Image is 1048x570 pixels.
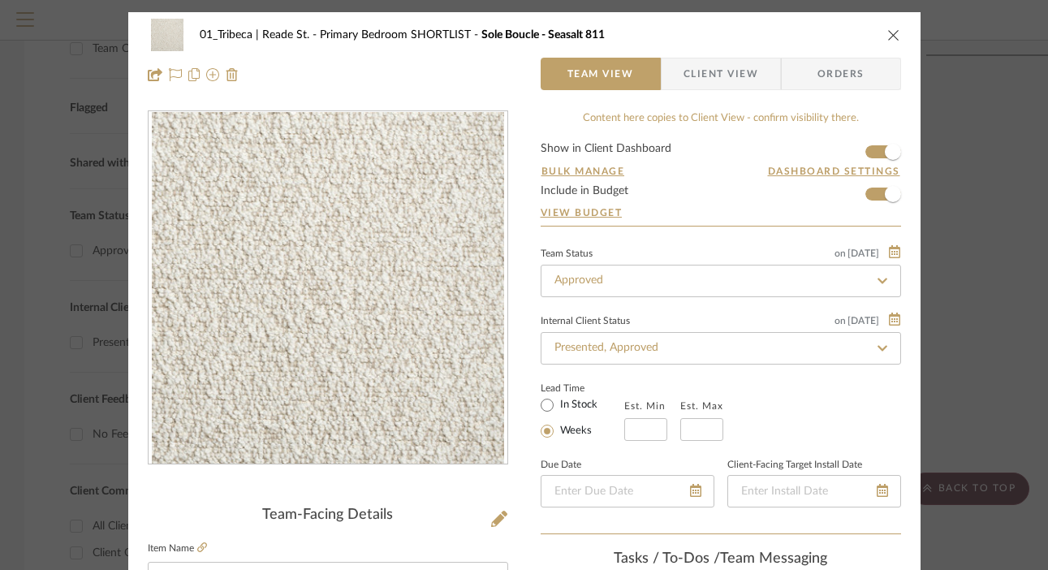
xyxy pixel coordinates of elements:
[557,424,592,438] label: Weeks
[680,400,723,412] label: Est. Max
[541,475,714,507] input: Enter Due Date
[226,68,239,81] img: Remove from project
[320,29,481,41] span: Primary Bedroom SHORTLIST
[846,248,881,259] span: [DATE]
[624,400,666,412] label: Est. Min
[200,29,320,41] span: 01_Tribeca | Reade St.
[148,542,207,555] label: Item Name
[886,28,901,42] button: close
[541,332,901,365] input: Type to Search…
[541,317,630,326] div: Internal Client Status
[567,58,634,90] span: Team View
[541,110,901,127] div: Content here copies to Client View - confirm visibility there.
[835,248,846,258] span: on
[541,250,593,258] div: Team Status
[846,315,881,326] span: [DATE]
[727,475,901,507] input: Enter Install Date
[541,461,581,469] label: Due Date
[541,265,901,297] input: Type to Search…
[541,395,624,441] mat-radio-group: Select item type
[148,19,187,51] img: e04584f1-7859-46d7-99a6-f34dec9a6fd2_48x40.jpg
[149,112,507,464] div: 0
[557,398,597,412] label: In Stock
[684,58,758,90] span: Client View
[152,112,504,464] img: e04584f1-7859-46d7-99a6-f34dec9a6fd2_436x436.jpg
[481,29,605,41] span: Sole Boucle - Seasalt 811
[541,551,901,568] div: team Messaging
[727,461,862,469] label: Client-Facing Target Install Date
[541,206,901,219] a: View Budget
[767,164,901,179] button: Dashboard Settings
[835,316,846,326] span: on
[614,551,720,566] span: Tasks / To-Dos /
[541,164,626,179] button: Bulk Manage
[148,507,508,525] div: Team-Facing Details
[541,381,624,395] label: Lead Time
[800,58,882,90] span: Orders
